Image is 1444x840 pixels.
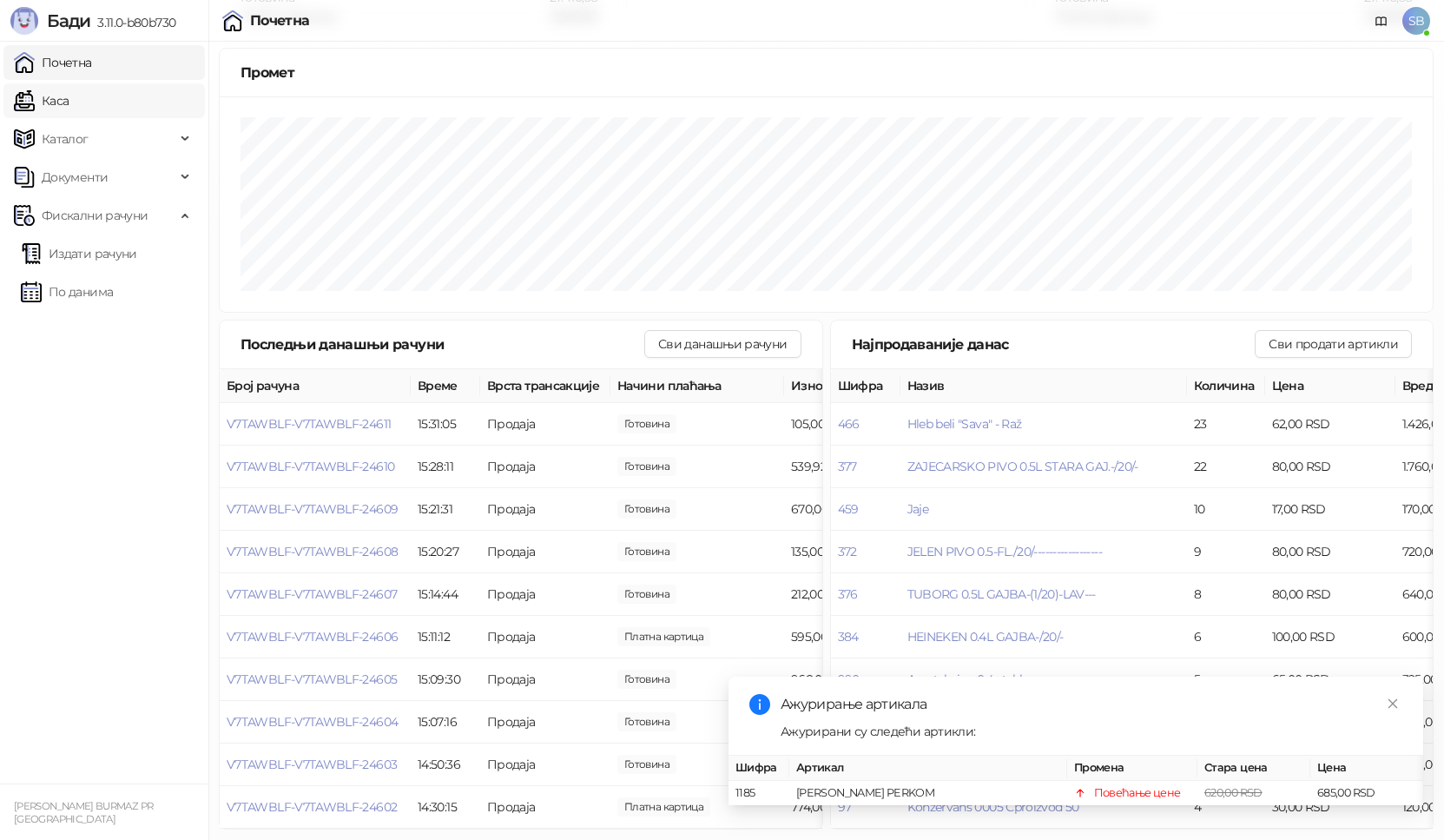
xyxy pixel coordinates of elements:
[42,122,89,156] span: Каталог
[1265,531,1395,573] td: 80,00 RSD
[617,712,676,731] span: 320,00
[1310,781,1423,806] td: 685,00 RSD
[617,797,710,817] span: 774,00
[1387,698,1399,710] span: close
[781,722,1402,741] div: Ажурирани су следећи артикли:
[784,369,914,403] th: Износ
[14,800,153,825] small: [PERSON_NAME] BURMAZ PR [GEOGRAPHIC_DATA]
[480,488,610,531] td: Продаја
[411,488,480,531] td: 15:21:31
[749,694,770,715] span: info-circle
[1310,756,1423,781] th: Цена
[411,616,480,658] td: 15:11:12
[1187,616,1265,658] td: 6
[838,629,859,645] button: 384
[781,694,1402,715] div: Ажурирање артикала
[411,446,480,488] td: 15:28:11
[617,627,710,646] span: 595,00
[617,585,676,604] span: 212,00
[227,459,394,474] button: V7TAWBLF-V7TAWBLF-24610
[838,586,858,602] button: 376
[907,586,1096,602] button: TUBORG 0.5L GAJBA-(1/20)-LAV---
[1402,7,1430,35] span: SB
[907,671,1030,687] button: Amstel pivo 0.4 staklo
[617,414,676,433] span: 105,00
[411,369,480,403] th: Време
[1197,756,1310,781] th: Стара цена
[784,573,914,616] td: 212,00 RSD
[21,274,113,309] a: По данима
[784,446,914,488] td: 539,92 RSD
[789,756,1067,781] th: Артикал
[610,369,784,403] th: Начини плаћања
[1187,658,1265,701] td: 5
[227,544,398,559] button: V7TAWBLF-V7TAWBLF-24608
[1187,531,1265,573] td: 9
[1067,756,1197,781] th: Промена
[1094,784,1181,802] div: Повећање цене
[14,83,69,118] a: Каса
[480,658,610,701] td: Продаја
[14,45,92,80] a: Почетна
[227,714,398,730] button: V7TAWBLF-V7TAWBLF-24604
[480,744,610,786] td: Продаја
[644,330,801,358] button: Сви данашњи рачуни
[617,755,676,774] span: 320,00
[838,416,860,432] button: 466
[10,7,38,35] img: Logo
[907,629,1064,645] button: HEINEKEN 0.4L GAJBA-/20/-
[1265,488,1395,531] td: 17,00 RSD
[729,781,789,806] td: 1185
[838,671,860,687] button: 990
[1265,446,1395,488] td: 80,00 RSD
[617,542,676,561] span: 135,00
[617,670,676,689] span: 968,00
[838,501,859,517] button: 459
[480,573,610,616] td: Продаја
[411,701,480,744] td: 15:07:16
[411,573,480,616] td: 15:14:44
[789,781,1067,806] td: [PERSON_NAME] PERKOM
[907,544,1102,559] button: JELEN PIVO 0.5-FL./20/------------------
[617,499,676,519] span: 670,00
[227,501,398,517] span: V7TAWBLF-V7TAWBLF-24609
[227,671,397,687] button: V7TAWBLF-V7TAWBLF-24605
[411,744,480,786] td: 14:50:36
[227,799,397,815] button: V7TAWBLF-V7TAWBLF-24602
[907,416,1022,432] button: Hleb beli "Sava" - Raž
[90,15,175,30] span: 3.11.0-b80b730
[241,62,1412,83] div: Промет
[907,459,1138,474] span: ZAJECARSKO PIVO 0.5L STARA GAJ.-/20/-
[227,586,397,602] span: V7TAWBLF-V7TAWBLF-24607
[1265,616,1395,658] td: 100,00 RSD
[480,446,610,488] td: Продаја
[1187,403,1265,446] td: 23
[480,369,610,403] th: Врста трансакције
[220,369,411,403] th: Број рачуна
[21,236,137,271] a: Издати рачуни
[47,10,90,31] span: Бади
[907,501,928,517] button: Jaje
[900,369,1187,403] th: Назив
[411,658,480,701] td: 15:09:30
[241,334,644,355] div: Последњи данашњи рачуни
[784,658,914,701] td: 968,00 RSD
[1265,658,1395,701] td: 65,00 RSD
[1187,488,1265,531] td: 10
[1187,446,1265,488] td: 22
[784,403,914,446] td: 105,00 RSD
[411,403,480,446] td: 15:31:05
[480,531,610,573] td: Продаја
[42,198,148,233] span: Фискални рачуни
[227,757,397,772] button: V7TAWBLF-V7TAWBLF-24603
[784,488,914,531] td: 670,00 RSD
[1265,403,1395,446] td: 62,00 RSD
[1265,573,1395,616] td: 80,00 RSD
